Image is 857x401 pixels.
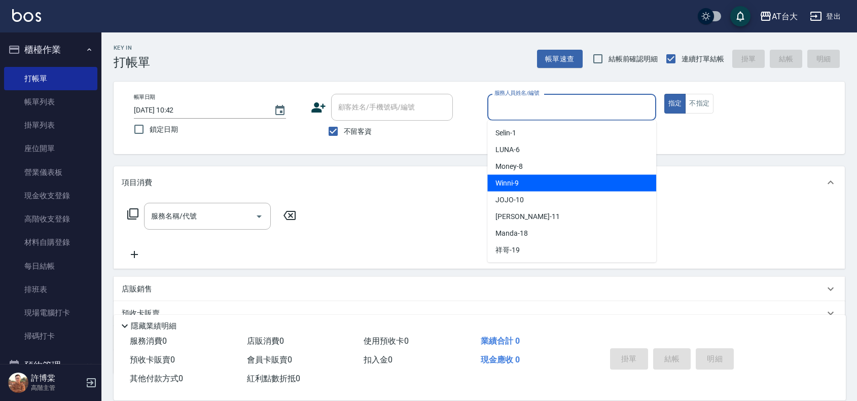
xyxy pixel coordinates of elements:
span: 服務消費 0 [130,336,167,346]
a: 座位開單 [4,137,97,160]
span: 現金應收 0 [481,355,520,364]
button: 櫃檯作業 [4,37,97,63]
span: Money -8 [495,161,523,172]
div: 項目消費 [114,166,845,199]
span: 鎖定日期 [150,124,178,135]
span: 業績合計 0 [481,336,520,346]
span: JOJO -10 [495,195,524,205]
span: 會員卡販賣 0 [247,355,292,364]
img: Logo [12,9,41,22]
span: 預收卡販賣 0 [130,355,175,364]
button: save [730,6,751,26]
span: 使用預收卡 0 [364,336,409,346]
a: 營業儀表板 [4,161,97,184]
a: 現金收支登錄 [4,184,97,207]
p: 項目消費 [122,177,152,188]
span: 不留客資 [344,126,372,137]
a: 材料自購登錄 [4,231,97,254]
span: 其他付款方式 0 [130,374,183,383]
span: LUNA -6 [495,144,520,155]
a: 現場電腦打卡 [4,301,97,324]
a: 掃碼打卡 [4,324,97,348]
span: 扣入金 0 [364,355,392,364]
span: 連續打單結帳 [682,54,724,64]
p: 高階主管 [31,383,83,392]
button: 預約管理 [4,352,97,379]
span: 結帳前確認明細 [609,54,658,64]
span: 祥哥 -19 [495,245,520,256]
p: 預收卡販賣 [122,308,160,319]
span: 紅利點數折抵 0 [247,374,300,383]
span: Selin -1 [495,128,516,138]
span: [PERSON_NAME] -11 [495,211,559,222]
span: Winni -9 [495,178,519,189]
button: Choose date, selected date is 2025-08-23 [268,98,292,123]
input: YYYY/MM/DD hh:mm [134,102,264,119]
div: AT台大 [772,10,798,23]
a: 打帳單 [4,67,97,90]
button: 指定 [664,94,686,114]
h5: 許博棠 [31,373,83,383]
a: 排班表 [4,278,97,301]
span: 店販消費 0 [247,336,284,346]
div: 店販銷售 [114,277,845,301]
img: Person [8,373,28,393]
a: 掛單列表 [4,114,97,137]
button: 帳單速查 [537,50,583,68]
a: 每日結帳 [4,254,97,278]
label: 服務人員姓名/編號 [494,89,539,97]
button: 不指定 [685,94,713,114]
h3: 打帳單 [114,55,150,69]
h2: Key In [114,45,150,51]
button: Open [251,208,267,225]
a: 高階收支登錄 [4,207,97,231]
div: 預收卡販賣 [114,301,845,325]
button: 登出 [806,7,845,26]
span: Manda -18 [495,228,528,239]
p: 店販銷售 [122,284,152,295]
a: 帳單列表 [4,90,97,114]
p: 隱藏業績明細 [131,321,176,332]
label: 帳單日期 [134,93,155,101]
button: AT台大 [756,6,802,27]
